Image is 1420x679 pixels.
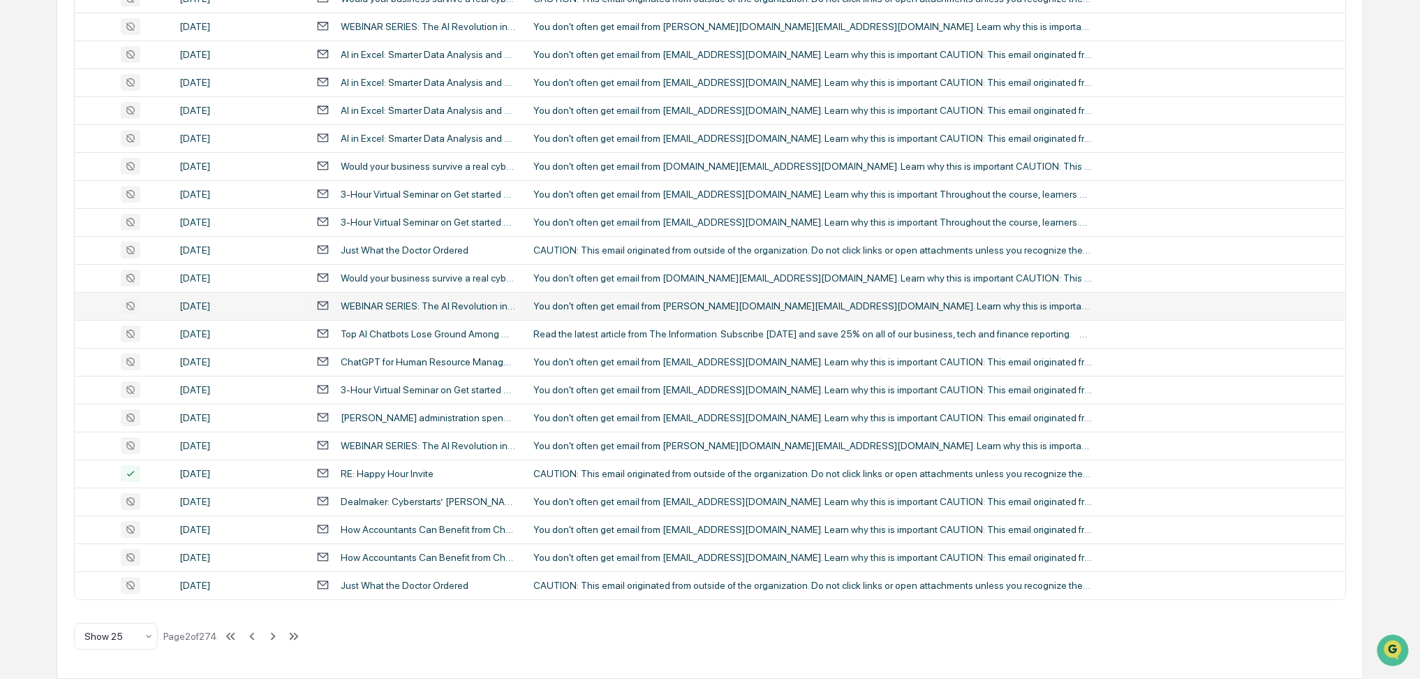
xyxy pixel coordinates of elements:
div: You don't often get email from [DOMAIN_NAME][EMAIL_ADDRESS][DOMAIN_NAME]. Learn why this is impor... [533,161,1092,172]
div: [DATE] [179,161,299,172]
a: 🖐️Preclearance [8,170,96,196]
div: Dealmaker: Cyberstarts’ [PERSON_NAME] Raises $380 Million Cybersecurity Fund [341,496,517,507]
div: [DATE] [179,272,299,284]
div: WEBINAR SERIES: The AI Revolution in Action featuring [PERSON_NAME] and [PERSON_NAME] of [PERSON_... [341,440,517,451]
a: 🔎Data Lookup [8,197,94,222]
div: 🗄️ [101,177,112,189]
div: You don't often get email from [EMAIL_ADDRESS][DOMAIN_NAME]. Learn why this is important CAUTION:... [533,105,1092,116]
a: Powered byPylon [98,236,169,247]
div: You don't often get email from [EMAIL_ADDRESS][DOMAIN_NAME]. Learn why this is important CAUTION:... [533,524,1092,535]
div: You don't often get email from [EMAIL_ADDRESS][DOMAIN_NAME]. Learn why this is important Througho... [533,189,1092,200]
a: 🗄️Attestations [96,170,179,196]
div: AI in Excel: Smarter Data Analysis and Automation with ChatGPT [341,77,517,88]
div: CAUTION: This email originated from outside of the organization. Do not click links or open attac... [533,468,1092,479]
div: You don't often get email from [PERSON_NAME][DOMAIN_NAME][EMAIL_ADDRESS][DOMAIN_NAME]. Learn why ... [533,21,1092,32]
div: You don't often get email from [EMAIL_ADDRESS][DOMAIN_NAME]. Learn why this is important CAUTION:... [533,496,1092,507]
div: WEBINAR SERIES: The AI Revolution in Action featuring [PERSON_NAME] and [PERSON_NAME] of [PERSON_... [341,300,517,312]
div: You don't often get email from [EMAIL_ADDRESS][DOMAIN_NAME]. Learn why this is important CAUTION:... [533,356,1092,367]
div: [DATE] [179,384,299,395]
div: Read the latest article from The Information. Subscribe [DATE] and save 25% on all of our busines... [533,328,1092,339]
div: We're available if you need us! [47,121,177,132]
div: [DATE] [179,300,299,312]
p: How can we help? [14,29,254,52]
div: Just What the Doctor Ordered [341,580,468,591]
div: [DATE] [179,244,299,256]
div: [DATE] [179,217,299,228]
div: 🔎 [14,204,25,215]
div: CAUTION: This email originated from outside of the organization. Do not click links or open attac... [533,244,1092,256]
iframe: Open customer support [1375,633,1413,671]
div: [DATE] [179,133,299,144]
div: [DATE] [179,189,299,200]
div: You don't often get email from [EMAIL_ADDRESS][DOMAIN_NAME]. Learn why this is important CAUTION:... [533,552,1092,563]
span: Data Lookup [28,203,88,217]
div: 🖐️ [14,177,25,189]
button: Start new chat [237,111,254,128]
div: AI in Excel: Smarter Data Analysis and Automation with ChatGPT [341,105,517,116]
div: [DATE] [179,580,299,591]
div: [DATE] [179,49,299,60]
div: You don't often get email from [EMAIL_ADDRESS][DOMAIN_NAME]. Learn why this is important CAUTION:... [533,77,1092,88]
div: 3-Hour Virtual Seminar on Get started with ChatGPT and Copilot in Excel [341,189,517,200]
div: [DATE] [179,77,299,88]
div: AI in Excel: Smarter Data Analysis and Automation with ChatGPT [341,49,517,60]
div: Start new chat [47,107,229,121]
div: Just What the Doctor Ordered [341,244,468,256]
span: Preclearance [28,176,90,190]
div: [DATE] [179,496,299,507]
div: Would your business survive a real cyberattack simulation? [341,161,517,172]
div: You don't often get email from [PERSON_NAME][DOMAIN_NAME][EMAIL_ADDRESS][DOMAIN_NAME]. Learn why ... [533,440,1092,451]
div: How Accountants Can Benefit from ChatGPT [341,552,517,563]
div: ChatGPT for Human Resource Management [341,356,517,367]
div: [DATE] [179,552,299,563]
div: You don't often get email from [EMAIL_ADDRESS][DOMAIN_NAME]. Learn why this is important CAUTION:... [533,49,1092,60]
div: How Accountants Can Benefit from ChatGPT [341,524,517,535]
div: [DATE] [179,412,299,423]
div: AI in Excel: Smarter Data Analysis and Automation with ChatGPT [341,133,517,144]
div: You don't often get email from [PERSON_NAME][DOMAIN_NAME][EMAIL_ADDRESS][DOMAIN_NAME]. Learn why ... [533,300,1092,312]
div: Page 2 of 274 [163,631,217,642]
div: [DATE] [179,21,299,32]
div: You don't often get email from [EMAIL_ADDRESS][DOMAIN_NAME]. Learn why this is important CAUTION:... [533,412,1092,423]
div: You don't often get email from [DOMAIN_NAME][EMAIL_ADDRESS][DOMAIN_NAME]. Learn why this is impor... [533,272,1092,284]
div: CAUTION: This email originated from outside of the organization. Do not click links or open attac... [533,580,1092,591]
img: 1746055101610-c473b297-6a78-478c-a979-82029cc54cd1 [14,107,39,132]
div: RE: Happy Hour Invite [341,468,434,479]
div: [DATE] [179,328,299,339]
div: You don't often get email from [EMAIL_ADDRESS][DOMAIN_NAME]. Learn why this is important CAUTION:... [533,133,1092,144]
div: 3-Hour Virtual Seminar on Get started with ChatGPT and Copilot in Excel [341,384,517,395]
div: Top AI Chatbots Lose Ground Among Our Readers [341,328,517,339]
div: 3-Hour Virtual Seminar on Get started with ChatGPT and Copilot in Excel [341,217,517,228]
div: Would your business survive a real cyberattack simulation? [341,272,517,284]
div: [DATE] [179,524,299,535]
div: [DATE] [179,356,299,367]
div: [PERSON_NAME] administration spending $625m to revive dying coal industry, Indigenous nations gra... [341,412,517,423]
span: Attestations [115,176,173,190]
div: [DATE] [179,440,299,451]
div: WEBINAR SERIES: The AI Revolution in Action featuring [PERSON_NAME] and [PERSON_NAME] of [PERSON_... [341,21,517,32]
div: [DATE] [179,468,299,479]
div: [DATE] [179,105,299,116]
div: You don't often get email from [EMAIL_ADDRESS][DOMAIN_NAME]. Learn why this is important Througho... [533,217,1092,228]
div: You don't often get email from [EMAIL_ADDRESS][DOMAIN_NAME]. Learn why this is important CAUTION:... [533,384,1092,395]
span: Pylon [139,237,169,247]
